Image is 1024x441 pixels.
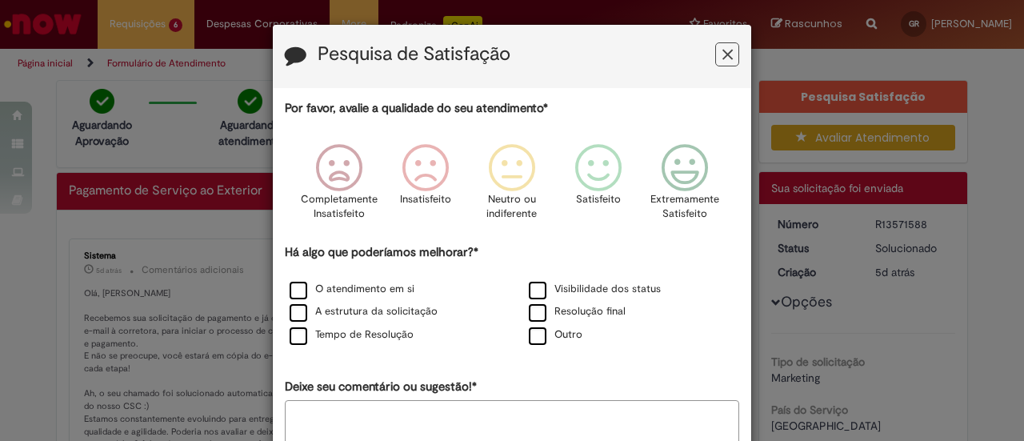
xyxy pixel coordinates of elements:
[650,192,719,222] p: Extremamente Satisfeito
[529,282,661,297] label: Visibilidade dos status
[385,132,466,242] div: Insatisfeito
[298,132,379,242] div: Completamente Insatisfeito
[483,192,541,222] p: Neutro ou indiferente
[576,192,621,207] p: Satisfeito
[285,379,477,395] label: Deixe seu comentário ou sugestão!*
[471,132,553,242] div: Neutro ou indiferente
[644,132,726,242] div: Extremamente Satisfeito
[301,192,378,222] p: Completamente Insatisfeito
[529,304,626,319] label: Resolução final
[285,100,548,117] label: Por favor, avalie a qualidade do seu atendimento*
[318,44,510,65] label: Pesquisa de Satisfação
[558,132,639,242] div: Satisfeito
[290,304,438,319] label: A estrutura da solicitação
[529,327,582,343] label: Outro
[285,244,739,347] div: Há algo que poderíamos melhorar?*
[400,192,451,207] p: Insatisfeito
[290,327,414,343] label: Tempo de Resolução
[290,282,414,297] label: O atendimento em si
